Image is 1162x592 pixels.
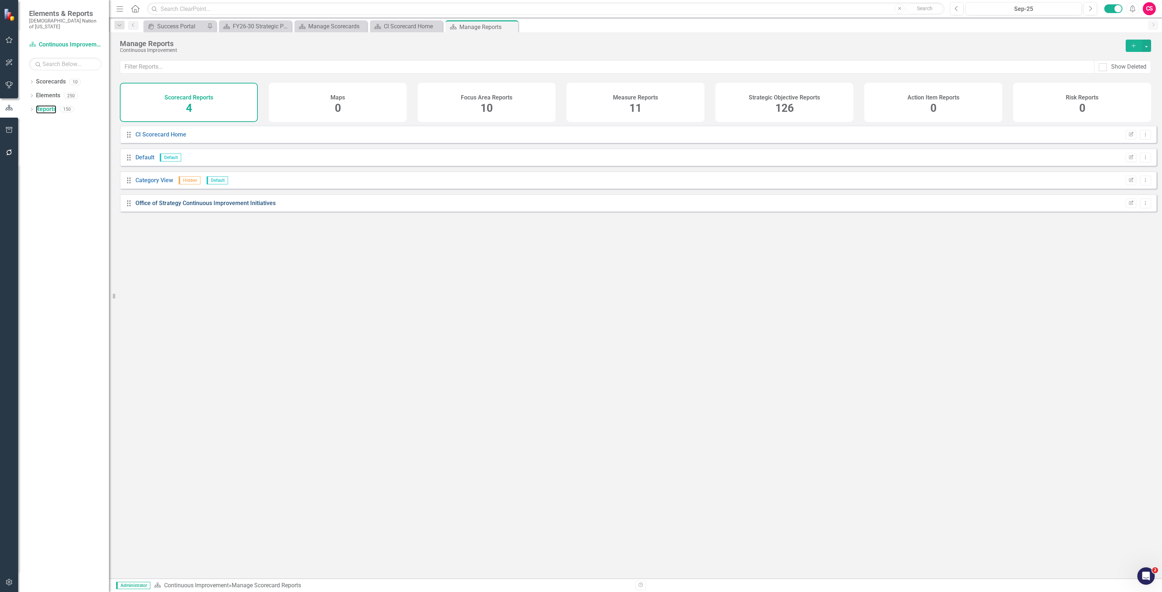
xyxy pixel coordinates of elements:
[164,582,229,589] a: Continuous Improvement
[335,102,341,114] span: 0
[135,177,173,184] a: Category View
[968,5,1079,13] div: Sep-25
[1152,567,1158,573] span: 2
[233,22,290,31] div: FY26-30 Strategic Plan
[917,5,933,11] span: Search
[120,60,1094,74] input: Filter Reports...
[330,94,345,101] h4: Maps
[480,102,493,114] span: 10
[154,581,630,590] div: » Manage Scorecard Reports
[135,131,186,138] a: CI Scorecard Home
[29,9,102,18] span: Elements & Reports
[296,22,365,31] a: Manage Scorecards
[3,8,17,21] img: ClearPoint Strategy
[966,2,1082,15] button: Sep-25
[69,79,81,85] div: 10
[29,18,102,30] small: [DEMOGRAPHIC_DATA] Nation of [US_STATE]
[179,176,200,184] span: Hidden
[164,94,213,101] h4: Scorecard Reports
[145,22,205,31] a: Success Portal
[1066,94,1098,101] h4: Risk Reports
[160,154,181,162] span: Default
[221,22,290,31] a: FY26-30 Strategic Plan
[372,22,441,31] a: CI Scorecard Home
[147,3,944,15] input: Search ClearPoint...
[157,22,205,31] div: Success Portal
[1079,102,1085,114] span: 0
[29,58,102,70] input: Search Below...
[36,78,66,86] a: Scorecards
[1143,2,1156,15] button: CS
[1111,63,1146,71] div: Show Deleted
[384,22,441,31] div: CI Scorecard Home
[207,176,228,184] span: Default
[120,40,1118,48] div: Manage Reports
[775,102,794,114] span: 126
[930,102,936,114] span: 0
[135,200,276,207] a: Office of Strategy Continuous Improvement Initiatives
[116,582,150,589] span: Administrator
[613,94,658,101] h4: Measure Reports
[120,48,1118,53] div: Continuous Improvement
[308,22,365,31] div: Manage Scorecards
[1137,567,1155,585] iframe: Intercom live chat
[64,93,78,99] div: 250
[29,41,102,49] a: Continuous Improvement
[906,4,943,14] button: Search
[461,94,512,101] h4: Focus Area Reports
[907,94,959,101] h4: Action Item Reports
[36,91,60,100] a: Elements
[459,23,516,32] div: Manage Reports
[186,102,192,114] span: 4
[749,94,820,101] h4: Strategic Objective Reports
[60,106,74,113] div: 150
[629,102,642,114] span: 11
[36,105,56,114] a: Reports
[135,154,154,161] a: Default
